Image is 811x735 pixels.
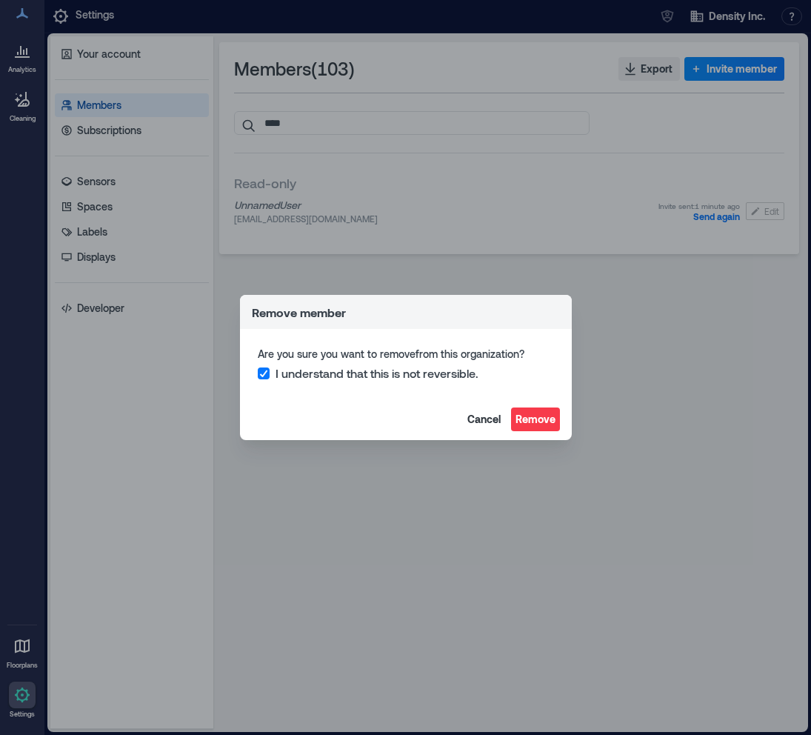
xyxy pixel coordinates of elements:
[258,347,554,362] span: Are you sure you want to remove from this organization?
[240,295,572,329] header: Remove member
[276,366,478,381] span: I understand that this is not reversible.
[515,412,555,427] span: Remove
[467,412,501,427] span: Cancel
[463,408,505,431] button: Cancel
[511,408,560,431] button: Remove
